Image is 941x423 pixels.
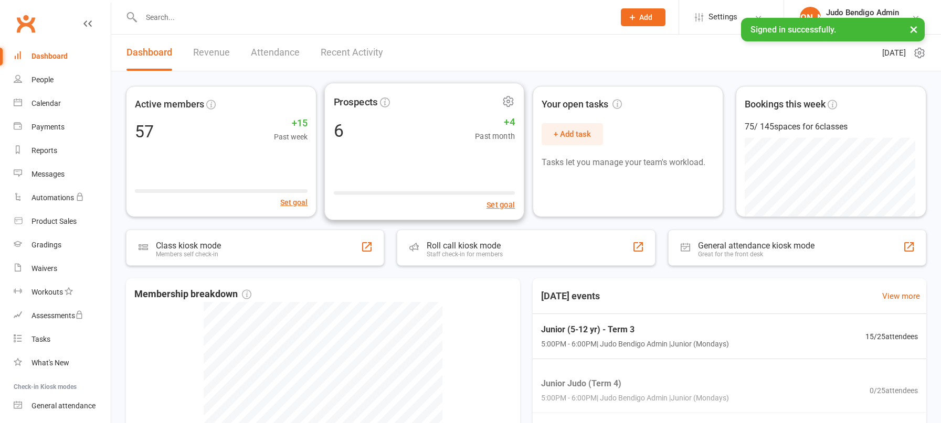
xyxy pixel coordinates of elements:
div: [PERSON_NAME] [800,7,821,28]
a: Dashboard [126,35,172,71]
button: × [904,18,923,40]
a: People [14,68,111,92]
div: 6 [334,122,344,139]
span: +15 [274,116,308,131]
span: 5:00PM - 6:00PM | Judo Bendigo Admin | Junior (Mondays) [541,392,729,404]
div: Tasks [31,335,50,343]
span: 15 / 25 attendees [865,331,918,342]
div: Dashboard [31,52,68,60]
span: Past month [475,130,515,142]
div: Class kiosk mode [156,241,221,251]
p: Tasks let you manage your team's workload. [542,156,714,169]
a: Tasks [14,328,111,351]
button: Set goal [280,197,308,208]
span: Add [639,13,652,21]
span: [DATE] [882,47,906,59]
div: Assessments [31,311,83,320]
a: What's New [14,351,111,375]
a: Workouts [14,280,111,304]
a: Gradings [14,233,111,257]
span: Junior Judo (Term 4) [541,377,729,391]
a: Revenue [193,35,230,71]
div: Great for the front desk [698,251,815,258]
span: +4 [475,114,515,130]
span: Settings [709,5,737,29]
div: Judo Bendigo Admin [826,8,899,17]
div: Staff check-in for members [427,251,503,258]
span: Bookings this week [745,97,826,112]
input: Search... [138,10,607,25]
span: Active members [135,97,204,112]
span: 5:00PM - 6:00PM | Judo Bendigo Admin | Junior (Mondays) [541,338,729,350]
div: 57 [135,123,154,140]
div: Product Sales [31,217,77,225]
span: Prospects [334,94,378,110]
div: Judo Bendigo Inc [826,17,899,27]
div: Roll call kiosk mode [427,241,503,251]
a: Reports [14,139,111,162]
a: Dashboard [14,45,111,68]
div: Members self check-in [156,251,221,258]
div: General attendance kiosk mode [698,241,815,251]
a: Waivers [14,257,111,280]
a: Messages [14,162,111,186]
div: 75 / 145 spaces for 6 classes [745,120,917,134]
a: Automations [14,186,111,210]
a: View more [882,290,920,302]
button: Add [621,8,665,26]
div: Payments [31,123,65,131]
a: General attendance kiosk mode [14,394,111,418]
span: Your open tasks [542,97,622,112]
span: Past week [274,131,308,143]
div: Reports [31,146,57,155]
button: Set goal [487,199,515,211]
span: 0 / 25 attendees [870,384,918,396]
div: Waivers [31,264,57,273]
a: Clubworx [13,10,39,37]
div: Automations [31,193,74,202]
span: Membership breakdown [134,287,251,302]
div: People [31,75,54,84]
a: Attendance [251,35,300,71]
a: Assessments [14,304,111,328]
a: Product Sales [14,210,111,233]
div: Calendar [31,99,61,107]
div: Gradings [31,241,61,249]
div: General attendance [31,402,96,410]
button: + Add task [542,123,603,145]
h3: [DATE] events [533,287,608,306]
div: Messages [31,170,65,178]
a: Recent Activity [321,35,383,71]
div: Workouts [31,288,63,296]
a: Calendar [14,92,111,115]
span: Junior (5-12 yr) - Term 3 [541,323,729,337]
div: What's New [31,359,69,367]
span: Signed in successfully. [750,25,836,35]
a: Payments [14,115,111,139]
